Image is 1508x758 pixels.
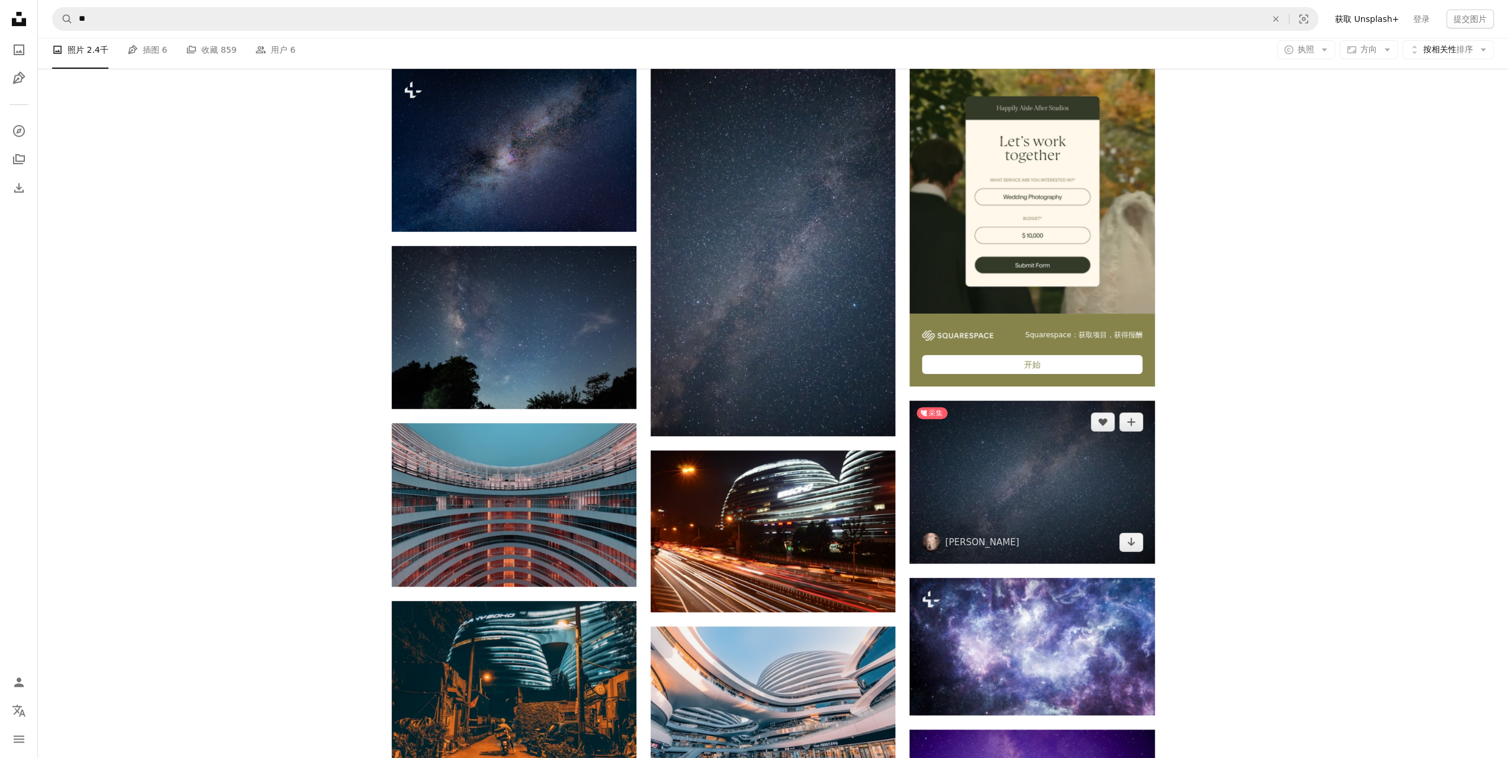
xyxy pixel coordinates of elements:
[1119,412,1143,431] button: 添加到收藏夹
[1289,8,1318,30] button: 视觉搜索
[910,641,1154,652] a: 天空中一大群星星
[1091,412,1115,431] button: 喜欢
[1263,8,1289,30] button: 清除
[290,45,296,55] font: 6
[651,69,895,436] img: 繁星点点的夜空和银河
[651,702,895,713] a: 白天，人们在白色混凝土建筑上行走
[921,533,940,552] img: 前往 xiaoyu xie 的个人资料
[651,450,895,613] img: 夜间道路上汽车的延时摄影
[910,578,1154,715] img: 天空中一大群星星
[392,499,636,510] a: 一栋有很多窗户的高楼
[221,45,237,55] font: 859
[271,45,287,55] font: 用户
[651,526,895,536] a: 夜间道路上汽车的延时摄影
[1360,44,1377,54] font: 方向
[201,45,218,55] font: 收藏
[255,31,295,69] a: 用户 6
[7,670,31,694] a: 登录 / 注册
[186,31,236,69] a: 收藏 859
[651,247,895,257] a: 繁星点点的夜空和银河
[7,7,31,33] a: 首页 — Unsplash
[143,45,159,55] font: 插图
[1456,44,1473,54] font: 排序
[7,148,31,171] a: 收藏
[945,536,1019,548] a: [PERSON_NAME]
[392,677,636,687] a: 夜间，身穿黑色夹克的男子坐在棕色木凳上
[910,476,1154,487] a: 繁星点点的夜空和银河
[162,45,167,55] font: 6
[53,8,73,30] button: 搜索 Unsplash
[910,69,1154,386] a: Squarespace：获取项目，获得报酬开始
[7,727,31,751] button: 菜单
[392,322,636,332] a: 夜空中布满了星星和树木
[7,38,31,62] a: 照片
[922,330,993,341] img: file-1747939142011-51e5cc87e3c9
[1024,360,1040,369] font: 开始
[1423,44,1456,54] font: 按相关性
[7,66,31,90] a: 插图
[910,401,1154,564] img: 繁星点点的夜空和银河
[1340,40,1398,59] button: 方向
[392,246,636,409] img: 夜空中布满了星星和树木
[7,699,31,722] button: 语言
[1413,14,1430,24] font: 登录
[1453,14,1487,24] font: 提交图片
[1298,44,1314,54] font: 执照
[1446,9,1494,28] button: 提交图片
[1328,9,1406,28] a: 获取 Unsplash+
[52,7,1318,31] form: 在全站范围内查找视觉效果
[1406,9,1437,28] a: 登录
[7,119,31,143] a: 探索
[392,145,636,155] a: 繁星点点的夜空和银河
[127,31,167,69] a: 插图 6
[392,69,636,232] img: 繁星点点的夜空和银河
[392,423,636,586] img: 一栋有很多窗户的高楼
[7,176,31,200] a: 下载历史记录
[910,69,1154,314] img: file-1747939393036-2c53a76c450aimage
[1403,40,1494,59] button: 按相关性排序
[945,537,1019,548] font: [PERSON_NAME]
[1025,331,1142,339] font: Squarespace：获取项目，获得报酬
[1119,533,1143,552] a: 下载
[1335,14,1399,24] font: 获取 Unsplash+
[1277,40,1335,59] button: 执照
